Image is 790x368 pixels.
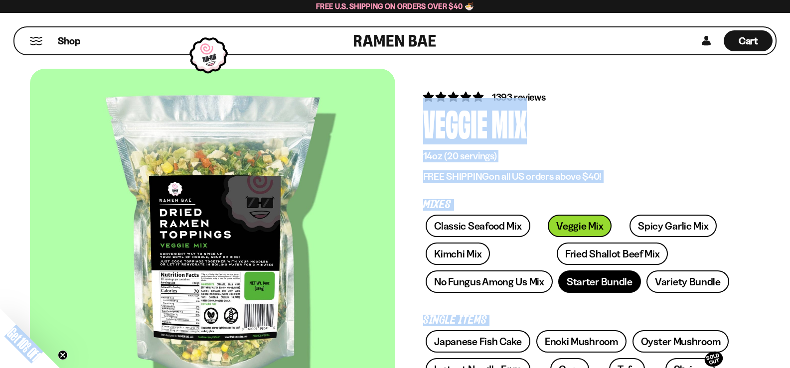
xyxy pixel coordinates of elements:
[58,350,68,360] button: Close teaser
[491,104,527,141] div: Mix
[423,316,732,325] p: Single Items
[58,30,80,51] a: Shop
[557,243,668,265] a: Fried Shallot Beef Mix
[316,1,474,11] span: Free U.S. Shipping on Orders over $40 🍜
[58,34,80,48] span: Shop
[426,215,530,237] a: Classic Seafood Mix
[4,325,43,364] span: Get 10% Off
[536,330,627,353] a: Enoki Mushroom
[423,170,732,183] p: on all US orders above $40!
[423,200,732,210] p: Mixes
[426,243,490,265] a: Kimchi Mix
[492,91,546,103] span: 1393 reviews
[739,35,758,47] span: Cart
[646,270,729,293] a: Variety Bundle
[426,330,530,353] a: Japanese Fish Cake
[426,270,552,293] a: No Fungus Among Us Mix
[29,37,43,45] button: Mobile Menu Trigger
[632,330,729,353] a: Oyster Mushroom
[423,91,485,103] span: 4.76 stars
[724,27,773,54] div: Cart
[630,215,717,237] a: Spicy Garlic Mix
[423,170,489,182] strong: FREE SHIPPING
[423,150,732,162] p: 14oz (20 servings)
[558,270,641,293] a: Starter Bundle
[423,104,487,141] div: Veggie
